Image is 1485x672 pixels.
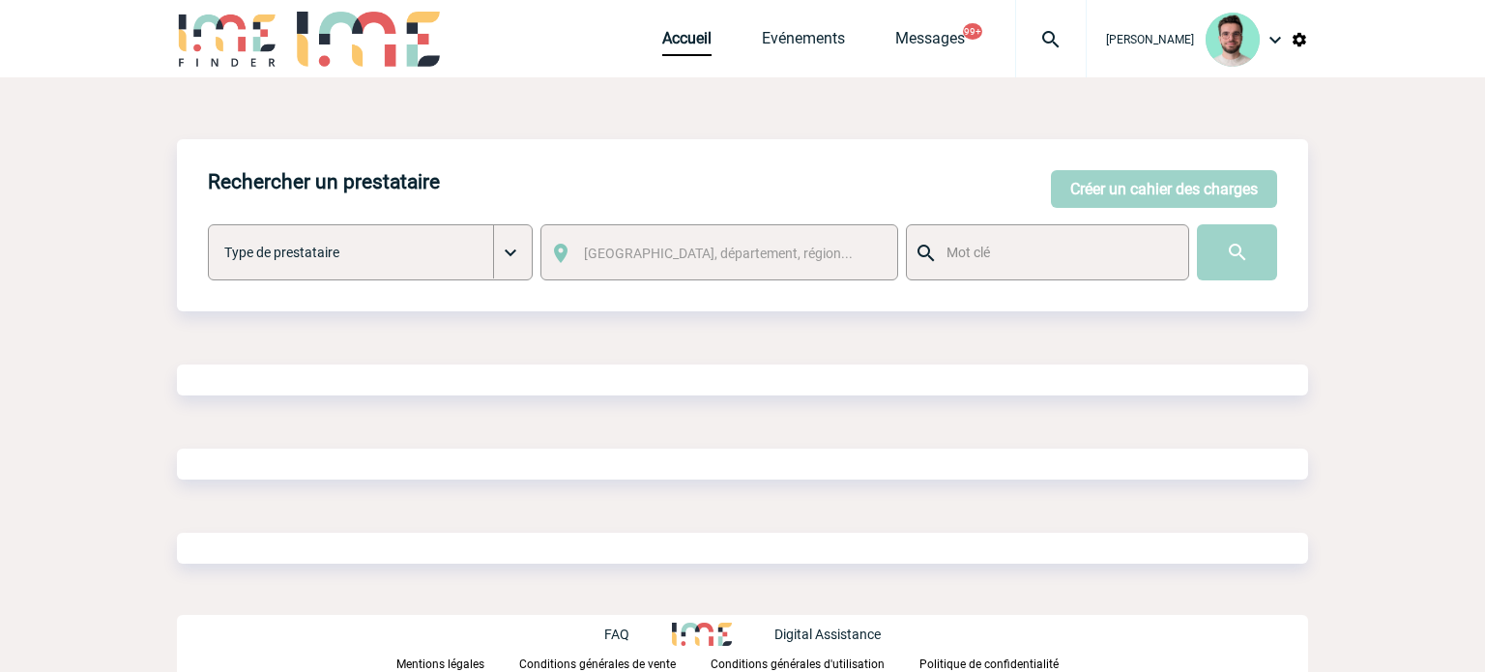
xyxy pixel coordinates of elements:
[895,29,965,56] a: Messages
[396,657,484,671] p: Mentions légales
[919,654,1090,672] a: Politique de confidentialité
[604,624,672,642] a: FAQ
[177,12,277,67] img: IME-Finder
[963,23,982,40] button: 99+
[1206,13,1260,67] img: 121547-2.png
[396,654,519,672] a: Mentions légales
[519,657,676,671] p: Conditions générales de vente
[1197,224,1277,280] input: Submit
[774,627,881,642] p: Digital Assistance
[942,240,1171,265] input: Mot clé
[1106,33,1194,46] span: [PERSON_NAME]
[672,623,732,646] img: http://www.idealmeetingsevents.fr/
[584,246,853,261] span: [GEOGRAPHIC_DATA], département, région...
[604,627,629,642] p: FAQ
[711,654,919,672] a: Conditions générales d'utilisation
[762,29,845,56] a: Evénements
[711,657,885,671] p: Conditions générales d'utilisation
[208,170,440,193] h4: Rechercher un prestataire
[519,654,711,672] a: Conditions générales de vente
[662,29,712,56] a: Accueil
[919,657,1059,671] p: Politique de confidentialité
